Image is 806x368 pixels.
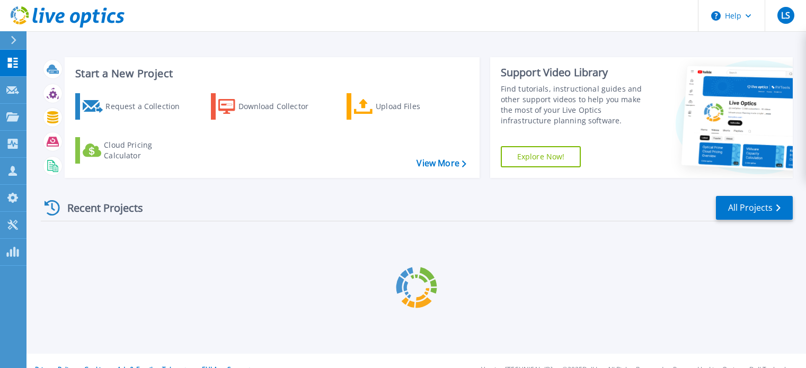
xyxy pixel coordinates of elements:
div: Cloud Pricing Calculator [104,140,189,161]
h3: Start a New Project [75,68,466,79]
span: LS [781,11,790,20]
div: Upload Files [376,96,460,117]
a: View More [417,158,466,168]
div: Request a Collection [105,96,190,117]
div: Support Video Library [501,66,653,79]
div: Download Collector [238,96,323,117]
div: Find tutorials, instructional guides and other support videos to help you make the most of your L... [501,84,653,126]
a: Upload Files [347,93,465,120]
a: Download Collector [211,93,329,120]
a: All Projects [716,196,793,220]
a: Explore Now! [501,146,581,167]
a: Cloud Pricing Calculator [75,137,193,164]
div: Recent Projects [41,195,157,221]
a: Request a Collection [75,93,193,120]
